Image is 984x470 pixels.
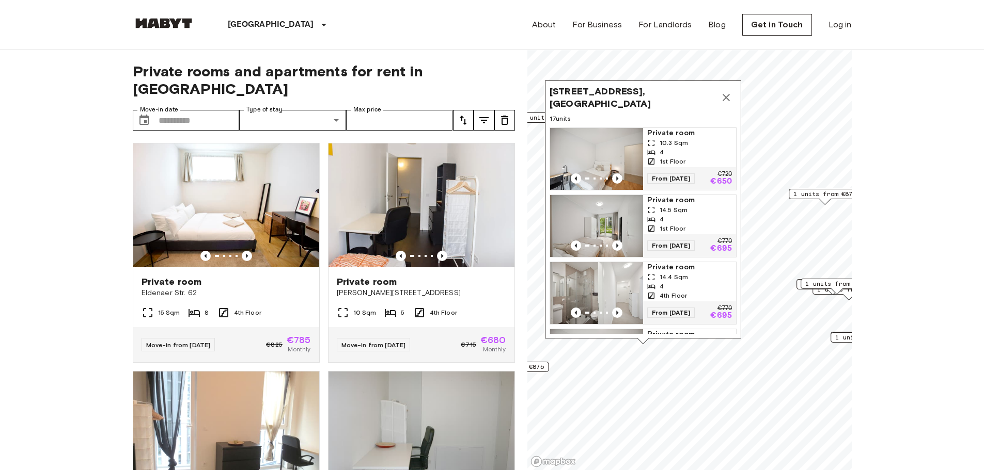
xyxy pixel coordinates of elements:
[742,14,812,36] a: Get in Touch
[474,110,494,131] button: tune
[158,308,180,317] span: 15 Sqm
[717,171,731,177] p: €720
[494,110,515,131] button: tune
[133,62,515,98] span: Private rooms and apartments for rent in [GEOGRAPHIC_DATA]
[660,205,688,215] span: 14.5 Sqm
[647,307,695,318] span: From [DATE]
[801,279,873,295] div: Map marker
[476,362,549,378] div: Map marker
[647,262,732,272] span: Private room
[453,110,474,131] button: tune
[550,329,737,392] a: Marketing picture of unit DE-01-260-065-02Previous imagePrevious imagePrivate room10.3 Sqm45th Fl...
[550,114,737,123] span: 17 units
[550,127,737,190] a: Marketing picture of unit DE-01-260-053-01Previous imagePrevious imagePrivate room10.3 Sqm41st Fl...
[710,312,732,320] p: €695
[481,362,544,371] span: 1 units from €875
[717,238,731,245] p: €770
[717,305,731,312] p: €770
[337,275,397,288] span: Private room
[530,456,576,467] a: Mapbox logo
[647,195,732,205] span: Private room
[461,340,476,349] span: €715
[571,173,581,184] button: Previous image
[140,105,178,114] label: Move-in date
[571,240,581,251] button: Previous image
[612,307,622,318] button: Previous image
[341,341,406,349] span: Move-in from [DATE]
[142,275,202,288] span: Private room
[612,173,622,184] button: Previous image
[829,19,852,31] a: Log in
[660,272,688,282] span: 14.4 Sqm
[133,143,319,267] img: Marketing picture of unit DE-01-012-001-04H
[647,329,732,339] span: Private room
[789,189,861,205] div: Map marker
[200,251,211,261] button: Previous image
[329,143,514,267] img: Marketing picture of unit DE-01-302-010-01
[396,251,406,261] button: Previous image
[288,345,310,354] span: Monthly
[638,19,692,31] a: For Landlords
[480,335,506,345] span: €680
[647,173,695,184] span: From [DATE]
[660,138,688,148] span: 10.3 Sqm
[430,308,457,317] span: 4th Floor
[710,177,732,186] p: €650
[708,19,726,31] a: Blog
[571,307,581,318] button: Previous image
[572,19,622,31] a: For Business
[266,340,283,349] span: €825
[328,143,515,363] a: Marketing picture of unit DE-01-302-010-01Previous imagePrevious imagePrivate room[PERSON_NAME][S...
[287,335,311,345] span: €785
[710,245,732,253] p: €695
[142,288,311,298] span: Eldenaer Str. 62
[246,105,283,114] label: Type of stay
[660,224,685,233] span: 1st Floor
[835,333,898,342] span: 1 units from €675
[831,332,903,348] div: Map marker
[793,189,856,199] span: 1 units from €875
[545,80,741,344] div: Map marker
[660,215,664,224] span: 4
[353,308,377,317] span: 10 Sqm
[550,128,643,190] img: Marketing picture of unit DE-01-260-053-01
[660,157,685,166] span: 1st Floor
[796,279,869,295] div: Map marker
[437,251,447,261] button: Previous image
[647,240,695,251] span: From [DATE]
[550,329,643,391] img: Marketing picture of unit DE-01-260-065-02
[483,345,506,354] span: Monthly
[228,19,314,31] p: [GEOGRAPHIC_DATA]
[660,291,687,300] span: 4th Floor
[550,195,737,257] a: Marketing picture of unit DE-01-260-053-04Previous imagePrevious imagePrivate room14.5 Sqm41st Fl...
[612,240,622,251] button: Previous image
[337,288,506,298] span: [PERSON_NAME][STREET_ADDRESS]
[831,332,903,348] div: Map marker
[205,308,209,317] span: 8
[550,195,643,257] img: Marketing picture of unit DE-01-260-053-04
[242,251,252,261] button: Previous image
[550,85,716,110] span: [STREET_ADDRESS], [GEOGRAPHIC_DATA]
[133,143,320,363] a: Marketing picture of unit DE-01-012-001-04HPrevious imagePrevious imagePrivate roomEldenaer Str. ...
[805,279,868,288] span: 1 units from €810
[146,341,211,349] span: Move-in from [DATE]
[660,282,664,291] span: 4
[234,308,261,317] span: 4th Floor
[532,19,556,31] a: About
[133,18,195,28] img: Habyt
[550,262,643,324] img: Marketing picture of unit DE-01-260-047-04
[134,110,154,131] button: Choose date
[401,308,404,317] span: 5
[660,148,664,157] span: 4
[550,262,737,325] a: Marketing picture of unit DE-01-260-047-04Previous imagePrevious imagePrivate room14.4 Sqm44th Fl...
[647,128,732,138] span: Private room
[353,105,381,114] label: Max price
